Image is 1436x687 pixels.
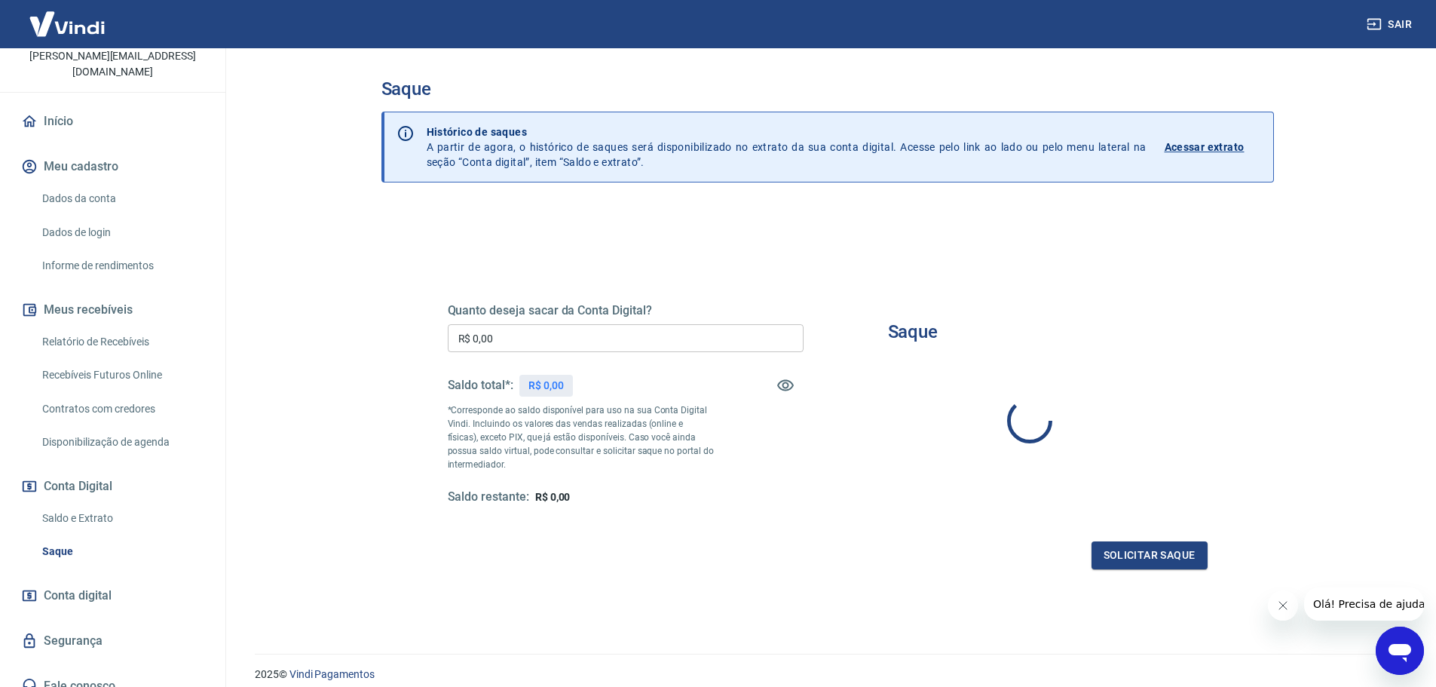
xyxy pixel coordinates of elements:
[36,217,207,248] a: Dados de login
[18,293,207,327] button: Meus recebíveis
[36,250,207,281] a: Informe de rendimentos
[36,183,207,214] a: Dados da conta
[18,1,116,47] img: Vindi
[1268,590,1298,621] iframe: Fechar mensagem
[448,403,715,471] p: *Corresponde ao saldo disponível para uso na sua Conta Digital Vindi. Incluindo os valores das ve...
[1304,587,1424,621] iframe: Mensagem da empresa
[12,48,213,80] p: [PERSON_NAME][EMAIL_ADDRESS][DOMAIN_NAME]
[1165,140,1245,155] p: Acessar extrato
[36,536,207,567] a: Saque
[448,303,804,318] h5: Quanto deseja sacar da Conta Digital?
[1364,11,1418,38] button: Sair
[427,124,1147,140] p: Histórico de saques
[427,124,1147,170] p: A partir de agora, o histórico de saques será disponibilizado no extrato da sua conta digital. Ac...
[448,489,529,505] h5: Saldo restante:
[888,321,938,342] h3: Saque
[1376,627,1424,675] iframe: Botão para abrir a janela de mensagens
[44,585,112,606] span: Conta digital
[18,150,207,183] button: Meu cadastro
[36,427,207,458] a: Disponibilização de agenda
[289,668,375,680] a: Vindi Pagamentos
[535,491,571,503] span: R$ 0,00
[18,105,207,138] a: Início
[36,503,207,534] a: Saldo e Extrato
[36,327,207,357] a: Relatório de Recebíveis
[18,624,207,658] a: Segurança
[1092,541,1208,569] button: Solicitar saque
[381,78,1274,100] h3: Saque
[448,378,513,393] h5: Saldo total*:
[18,470,207,503] button: Conta Digital
[36,360,207,391] a: Recebíveis Futuros Online
[9,11,127,23] span: Olá! Precisa de ajuda?
[36,394,207,425] a: Contratos com credores
[255,667,1400,682] p: 2025 ©
[18,579,207,612] a: Conta digital
[1165,124,1261,170] a: Acessar extrato
[528,378,564,394] p: R$ 0,00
